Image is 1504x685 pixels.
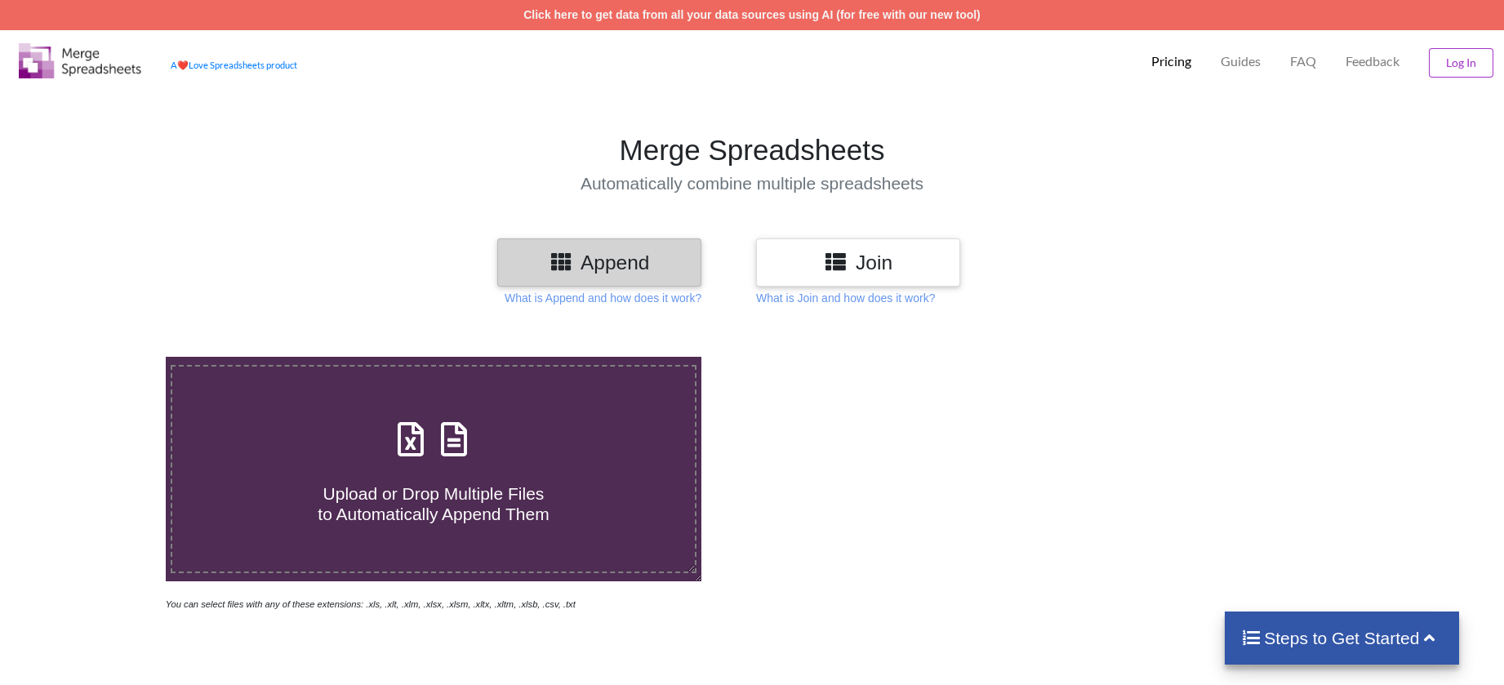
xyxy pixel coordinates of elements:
p: Guides [1221,53,1261,70]
h3: Append [509,251,689,274]
a: Click here to get data from all your data sources using AI (for free with our new tool) [523,8,981,21]
span: Upload or Drop Multiple Files to Automatically Append Them [318,484,549,523]
p: What is Append and how does it work? [505,290,701,306]
p: What is Join and how does it work? [756,290,935,306]
p: FAQ [1290,53,1316,70]
button: Log In [1429,48,1493,78]
img: Logo.png [19,43,141,78]
h3: Join [768,251,948,274]
h4: Steps to Get Started [1241,628,1443,648]
span: heart [177,60,189,70]
i: You can select files with any of these extensions: .xls, .xlt, .xlm, .xlsx, .xlsm, .xltx, .xltm, ... [166,599,576,609]
a: AheartLove Spreadsheets product [171,60,297,70]
span: Feedback [1346,55,1399,68]
p: Pricing [1151,53,1191,70]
